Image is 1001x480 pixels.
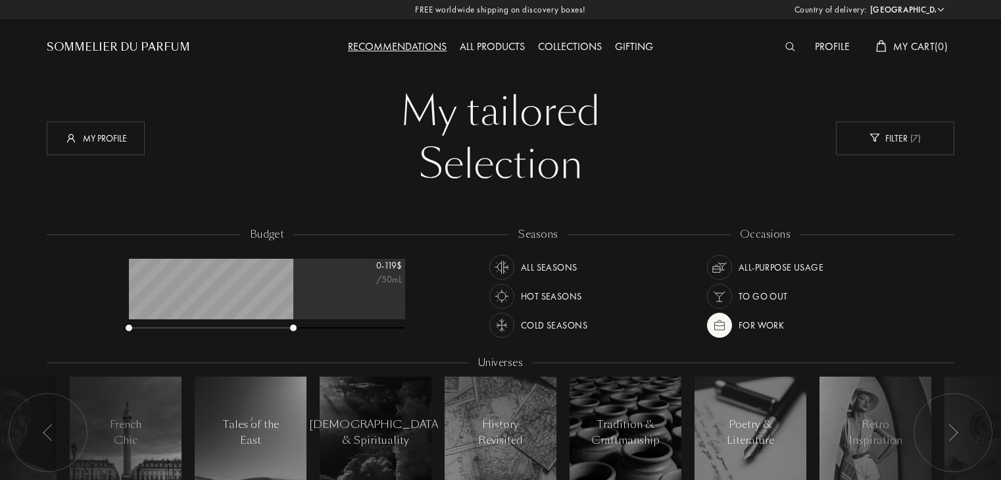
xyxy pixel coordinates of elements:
[469,356,532,371] div: Universes
[869,134,879,142] img: new_filter_w.svg
[785,42,795,51] img: search_icn_white.svg
[521,284,582,309] div: Hot Seasons
[473,417,529,448] div: History Revisited
[876,40,887,52] img: cart_white.svg
[57,86,944,138] div: My tailored
[493,316,511,334] img: usage_season_cold_white.svg
[739,284,788,309] div: To go Out
[43,424,53,441] img: arr_left.svg
[731,227,800,242] div: occasions
[591,417,660,448] div: Tradition & Craftmanship
[509,227,567,242] div: seasons
[341,40,453,53] a: Recommendations
[531,39,608,56] div: Collections
[893,40,948,53] span: My Cart ( 0 )
[493,287,511,306] img: usage_season_hot_white.svg
[739,255,823,280] div: All-purpose Usage
[453,39,531,56] div: All products
[948,424,958,441] img: arr_left.svg
[710,287,729,306] img: usage_occasion_party_white.svg
[47,121,145,155] div: My profile
[47,40,190,55] a: Sommelier du Parfum
[341,39,453,56] div: Recommendations
[57,138,944,191] div: Selection
[453,40,531,53] a: All products
[608,40,660,53] a: Gifting
[836,121,954,155] div: Filter
[521,313,587,338] div: Cold Seasons
[723,417,779,448] div: Poetry & Literature
[309,417,442,448] div: [DEMOGRAPHIC_DATA] & Spirituality
[710,258,729,277] img: usage_occasion_all_white.svg
[808,40,856,53] a: Profile
[908,132,921,144] span: ( 7 )
[336,259,402,273] div: 0 - 119 $
[521,255,577,280] div: All Seasons
[739,313,784,338] div: For Work
[64,131,78,144] img: profil_icn_w.svg
[336,273,402,286] div: /50mL
[223,417,279,448] div: Tales of the East
[241,227,294,242] div: budget
[608,39,660,56] div: Gifting
[493,258,511,277] img: usage_season_average_white.svg
[808,39,856,56] div: Profile
[794,3,867,16] span: Country of delivery:
[531,40,608,53] a: Collections
[710,316,729,334] img: usage_occasion_work.svg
